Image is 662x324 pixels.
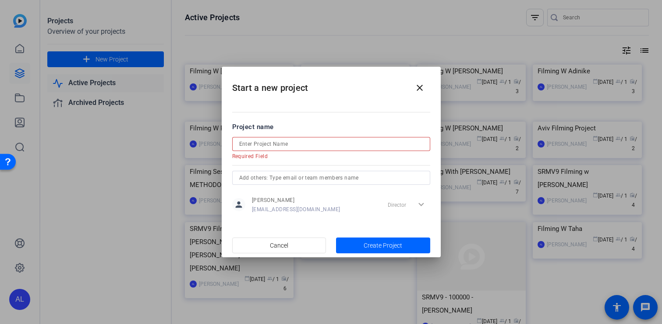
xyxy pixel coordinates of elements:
h2: Start a new project [222,67,441,102]
input: Enter Project Name [239,139,423,149]
mat-icon: close [414,83,425,93]
mat-icon: person [232,198,245,211]
input: Add others: Type email or team members name [239,173,423,183]
span: Cancel [270,237,288,254]
button: Create Project [336,238,430,253]
button: Cancel [232,238,326,253]
div: Project name [232,122,430,132]
span: Create Project [364,241,402,250]
span: [PERSON_NAME] [252,197,340,204]
span: [EMAIL_ADDRESS][DOMAIN_NAME] [252,206,340,213]
mat-error: Required Field [232,151,423,160]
